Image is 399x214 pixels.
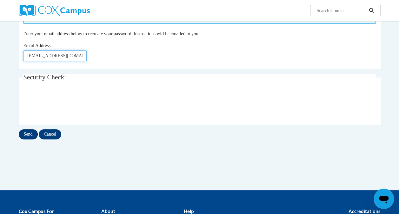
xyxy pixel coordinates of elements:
input: Search Courses [316,7,367,14]
a: Cox Campus [19,5,133,16]
input: Send [19,129,38,139]
b: Help [183,208,193,214]
input: Cancel [39,129,61,139]
b: Accreditations [349,208,381,214]
iframe: reCAPTCHA [23,92,120,117]
button: Search [367,7,376,14]
input: Email [23,50,87,61]
b: About [101,208,115,214]
span: Security Check: [23,73,66,81]
img: Cox Campus [19,5,90,16]
span: Email Address [23,43,50,48]
iframe: Button to launch messaging window [374,189,394,209]
span: Enter your email address below to recreate your password. Instructions will be emailed to you. [23,31,199,36]
b: Cox Campus For [19,208,54,214]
